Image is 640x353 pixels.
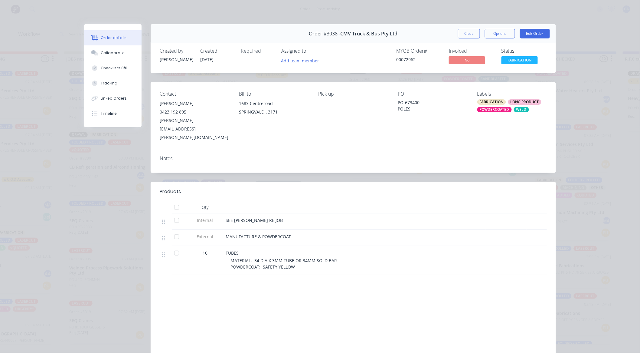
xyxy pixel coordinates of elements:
[520,29,550,38] button: Edit Order
[101,111,117,116] div: Timeline
[396,48,442,54] div: MYOB Order #
[449,48,494,54] div: Invoiced
[84,61,142,76] button: Checklists 0/0
[187,201,223,213] div: Qty
[239,99,309,108] div: 1683 Centreroad
[160,116,229,142] div: [PERSON_NAME][EMAIL_ADDRESS][PERSON_NAME][DOMAIN_NAME]
[485,29,515,38] button: Options
[160,99,229,108] div: [PERSON_NAME]
[514,107,529,112] div: WELD
[239,108,309,116] div: SPRINGVALE, , 3171
[189,233,221,240] span: External
[200,57,214,62] span: [DATE]
[160,99,229,142] div: [PERSON_NAME]0423 192 895[PERSON_NAME][EMAIL_ADDRESS][PERSON_NAME][DOMAIN_NAME]
[84,45,142,61] button: Collaborate
[508,99,541,105] div: LONG PRODUCT
[458,29,480,38] button: Close
[501,56,538,65] button: FABRICATION
[160,56,193,63] div: [PERSON_NAME]
[189,217,221,223] span: Internal
[84,76,142,91] button: Tracking
[449,56,485,64] span: No
[477,91,547,97] div: Labels
[84,106,142,121] button: Timeline
[501,56,538,64] span: FABRICATION
[203,250,207,256] span: 10
[239,91,309,97] div: Bill to
[101,35,127,41] div: Order details
[477,107,512,112] div: POWDERCOATED
[160,188,181,195] div: Products
[160,48,193,54] div: Created by
[101,65,128,71] div: Checklists 0/0
[398,99,467,112] div: PO-673400 POLES
[160,156,547,161] div: Notes
[477,99,506,105] div: FABRICATION
[226,250,239,256] span: TUBES
[160,91,229,97] div: Contact
[226,217,283,223] span: SEE [PERSON_NAME] RE JOB
[309,31,341,37] span: Order #3038 -
[501,48,547,54] div: Status
[278,56,322,64] button: Add team member
[226,234,291,239] span: MANUFACTURE & POWDERCOAT
[160,108,229,116] div: 0423 192 895
[84,30,142,45] button: Order details
[318,91,388,97] div: Pick up
[396,56,442,63] div: 00072962
[230,258,337,270] span: MATERIAL: 34 DIA X 3MM TUBE OR 34MM SOLD BAR POWDERCOAT: SAFETY YELLOW
[281,56,322,64] button: Add team member
[281,48,342,54] div: Assigned to
[101,50,125,56] div: Collaborate
[241,48,274,54] div: Required
[101,96,127,101] div: Linked Orders
[200,48,233,54] div: Created
[84,91,142,106] button: Linked Orders
[239,99,309,119] div: 1683 CentreroadSPRINGVALE, , 3171
[101,81,118,86] div: Tracking
[398,91,467,97] div: PO
[341,31,398,37] span: CMV Truck & Bus Pty Ltd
